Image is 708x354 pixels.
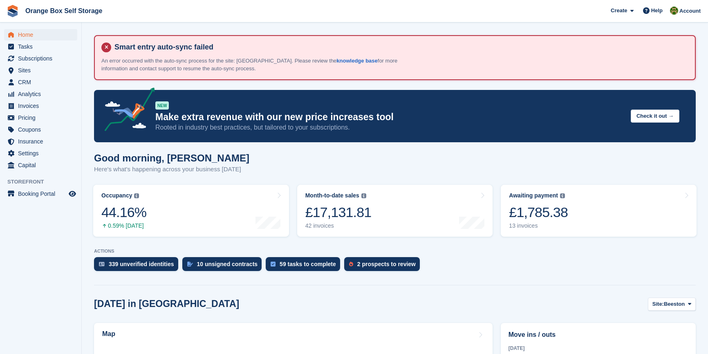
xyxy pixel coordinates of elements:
img: prospect-51fa495bee0391a8d652442698ab0144808aea92771e9ea1ae160a38d050c398.svg [349,262,353,267]
a: menu [4,88,77,100]
div: £17,131.81 [305,204,372,221]
button: Check it out → [631,110,679,123]
span: Account [679,7,701,15]
img: icon-info-grey-7440780725fd019a000dd9b08b2336e03edf1995a4989e88bcd33f0948082b44.svg [361,193,366,198]
div: [DATE] [509,345,688,352]
div: Awaiting payment [509,192,558,199]
span: Analytics [18,88,67,100]
span: Help [651,7,663,15]
div: 0.59% [DATE] [101,222,146,229]
span: Tasks [18,41,67,52]
span: Site: [652,300,664,308]
img: price-adjustments-announcement-icon-8257ccfd72463d97f412b2fc003d46551f7dbcb40ab6d574587a9cd5c0d94... [98,87,155,134]
a: 59 tasks to complete [266,257,344,275]
a: Month-to-date sales £17,131.81 42 invoices [297,185,493,237]
a: menu [4,148,77,159]
div: 59 tasks to complete [280,261,336,267]
a: Orange Box Self Storage [22,4,106,18]
a: menu [4,159,77,171]
img: stora-icon-8386f47178a22dfd0bd8f6a31ec36ba5ce8667c1dd55bd0f319d3a0aa187defe.svg [7,5,19,17]
span: Home [18,29,67,40]
a: menu [4,112,77,123]
h1: Good morning, [PERSON_NAME] [94,152,249,164]
div: Month-to-date sales [305,192,359,199]
a: menu [4,53,77,64]
span: Storefront [7,178,81,186]
span: Capital [18,159,67,171]
span: Settings [18,148,67,159]
button: Site: Beeston [648,298,696,311]
span: Booking Portal [18,188,67,199]
h2: Map [102,330,115,338]
p: Make extra revenue with our new price increases tool [155,111,624,123]
p: An error occurred with the auto-sync process for the site: [GEOGRAPHIC_DATA]. Please review the f... [101,57,408,73]
span: Beeston [664,300,685,308]
div: 2 prospects to review [357,261,416,267]
span: Sites [18,65,67,76]
p: Rooted in industry best practices, but tailored to your subscriptions. [155,123,624,132]
span: Coupons [18,124,67,135]
a: Preview store [67,189,77,199]
a: menu [4,136,77,147]
span: Subscriptions [18,53,67,64]
p: Here's what's happening across your business [DATE] [94,165,249,174]
span: Pricing [18,112,67,123]
h2: [DATE] in [GEOGRAPHIC_DATA] [94,298,239,309]
a: menu [4,65,77,76]
img: contract_signature_icon-13c848040528278c33f63329250d36e43548de30e8caae1d1a13099fd9432cc5.svg [187,262,193,267]
div: 44.16% [101,204,146,221]
a: menu [4,100,77,112]
a: 2 prospects to review [344,257,424,275]
a: Occupancy 44.16% 0.59% [DATE] [93,185,289,237]
a: menu [4,188,77,199]
a: menu [4,29,77,40]
a: menu [4,76,77,88]
span: CRM [18,76,67,88]
img: icon-info-grey-7440780725fd019a000dd9b08b2336e03edf1995a4989e88bcd33f0948082b44.svg [560,193,565,198]
p: ACTIONS [94,249,696,254]
span: Invoices [18,100,67,112]
a: menu [4,124,77,135]
a: knowledge base [336,58,377,64]
div: 13 invoices [509,222,568,229]
a: Awaiting payment £1,785.38 13 invoices [501,185,697,237]
a: menu [4,41,77,52]
div: NEW [155,101,169,110]
div: 42 invoices [305,222,372,229]
img: task-75834270c22a3079a89374b754ae025e5fb1db73e45f91037f5363f120a921f8.svg [271,262,276,267]
h2: Move ins / outs [509,330,688,340]
img: Sarah [670,7,678,15]
a: 339 unverified identities [94,257,182,275]
div: 339 unverified identities [109,261,174,267]
h4: Smart entry auto-sync failed [111,43,688,52]
img: verify_identity-adf6edd0f0f0b5bbfe63781bf79b02c33cf7c696d77639b501bdc392416b5a36.svg [99,262,105,267]
span: Insurance [18,136,67,147]
img: icon-info-grey-7440780725fd019a000dd9b08b2336e03edf1995a4989e88bcd33f0948082b44.svg [134,193,139,198]
div: Occupancy [101,192,132,199]
div: 10 unsigned contracts [197,261,258,267]
div: £1,785.38 [509,204,568,221]
a: 10 unsigned contracts [182,257,266,275]
span: Create [611,7,627,15]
